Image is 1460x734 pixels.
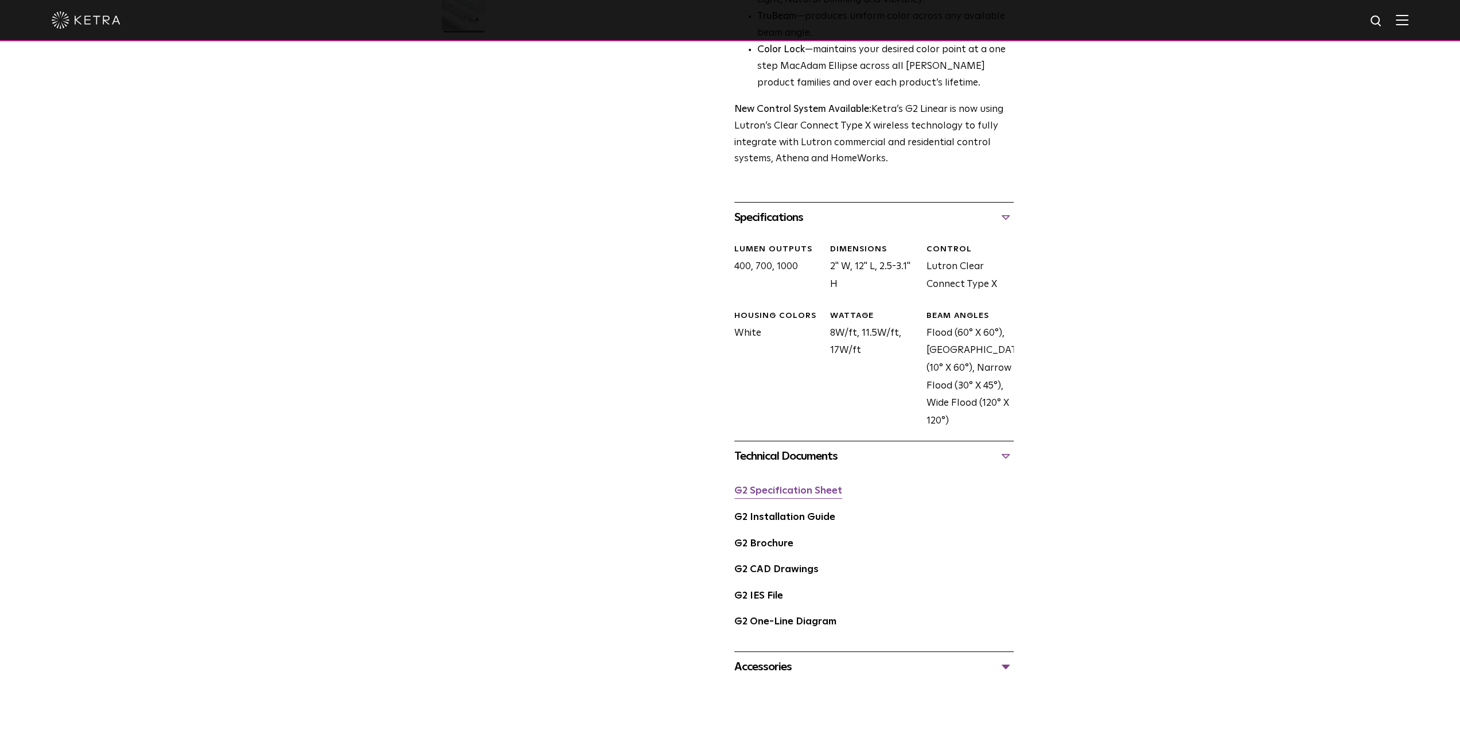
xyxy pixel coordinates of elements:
[726,244,822,293] div: 400, 700, 1000
[734,244,822,255] div: LUMEN OUTPUTS
[734,447,1014,465] div: Technical Documents
[1369,14,1384,29] img: search icon
[734,617,836,627] a: G2 One-Line Diagram
[734,512,835,522] a: G2 Installation Guide
[757,45,805,55] strong: Color Lock
[757,42,1014,92] li: —maintains your desired color point at a one step MacAdam Ellipse across all [PERSON_NAME] produc...
[734,658,1014,676] div: Accessories
[830,244,917,255] div: DIMENSIONS
[917,244,1013,293] div: Lutron Clear Connect Type X
[822,244,917,293] div: 2" W, 12" L, 2.5-3.1" H
[726,310,822,430] div: White
[734,565,819,574] a: G2 CAD Drawings
[926,310,1013,322] div: BEAM ANGLES
[1396,14,1408,25] img: Hamburger%20Nav.svg
[926,244,1013,255] div: CONTROL
[734,486,842,496] a: G2 Specification Sheet
[734,310,822,322] div: HOUSING COLORS
[734,539,793,549] a: G2 Brochure
[734,208,1014,227] div: Specifications
[917,310,1013,430] div: Flood (60° X 60°), [GEOGRAPHIC_DATA] (10° X 60°), Narrow Flood (30° X 45°), Wide Flood (120° X 120°)
[734,591,783,601] a: G2 IES File
[822,310,917,430] div: 8W/ft, 11.5W/ft, 17W/ft
[52,11,120,29] img: ketra-logo-2019-white
[734,102,1014,168] p: Ketra’s G2 Linear is now using Lutron’s Clear Connect Type X wireless technology to fully integra...
[830,310,917,322] div: WATTAGE
[734,104,871,114] strong: New Control System Available:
